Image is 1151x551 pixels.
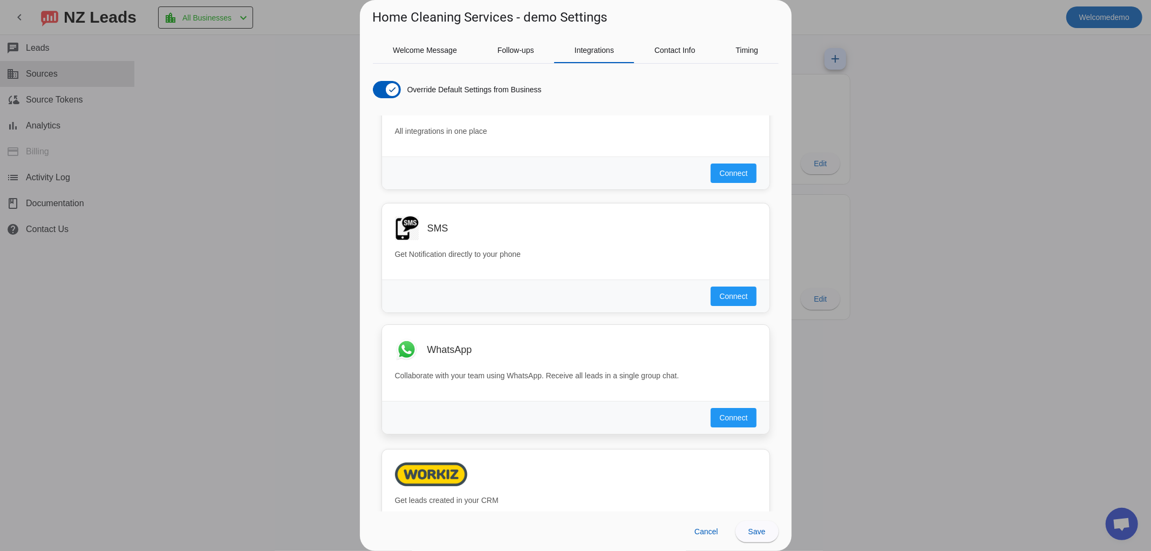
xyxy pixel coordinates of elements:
button: Cancel [686,521,727,542]
p: Get leads created in your CRM [395,495,757,506]
img: WhatsApp [395,338,419,362]
button: Connect [711,164,756,183]
span: Integrations [575,46,614,54]
button: Connect [711,287,756,306]
h1: Home Cleaning Services - demo Settings [373,9,608,26]
span: Timing [735,46,758,54]
h3: WhatsApp [427,344,472,355]
span: Welcome Message [393,46,457,54]
img: SMS [395,216,419,240]
span: Contact Info [655,46,696,54]
h3: SMS [427,223,448,234]
button: Save [735,521,779,542]
span: Cancel [694,527,718,536]
p: All integrations in one place [395,126,757,137]
label: Override Default Settings from Business [405,84,542,95]
span: Follow-ups [498,46,534,54]
span: Save [748,527,766,536]
span: Connect [719,291,747,302]
button: Connect [711,408,756,427]
p: Get Notification directly to your phone [395,249,757,260]
span: Connect [719,168,747,179]
span: Connect [719,412,747,423]
p: Collaborate with your team using WhatsApp. Receive all leads in a single group chat. [395,370,757,382]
